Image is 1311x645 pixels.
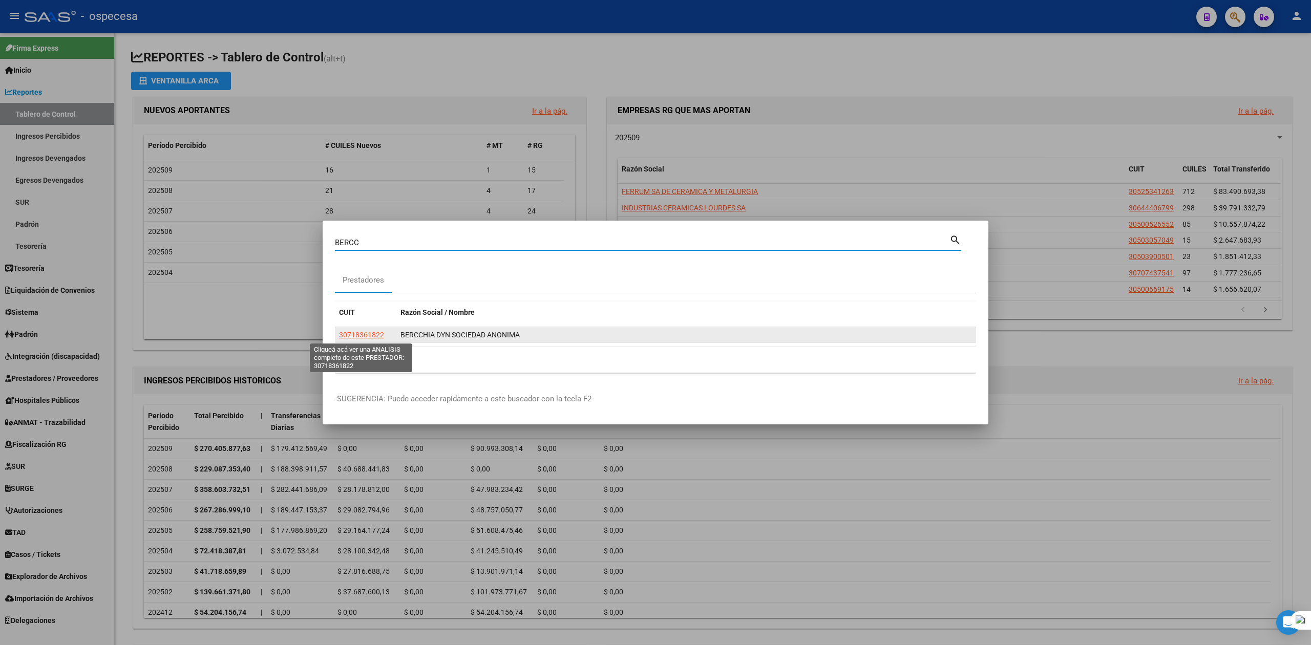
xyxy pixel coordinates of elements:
span: Razón Social / Nombre [400,308,475,316]
span: 30718361822 [339,331,384,339]
div: 1 total [335,347,976,373]
datatable-header-cell: CUIT [335,302,396,324]
mat-icon: search [949,233,961,245]
div: Prestadores [343,274,384,286]
p: -SUGERENCIA: Puede acceder rapidamente a este buscador con la tecla F2- [335,393,976,405]
span: CUIT [339,308,355,316]
div: BERCCHIA DYN SOCIEDAD ANONIMA [400,329,972,341]
datatable-header-cell: Razón Social / Nombre [396,302,976,324]
div: Open Intercom Messenger [1276,610,1301,635]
